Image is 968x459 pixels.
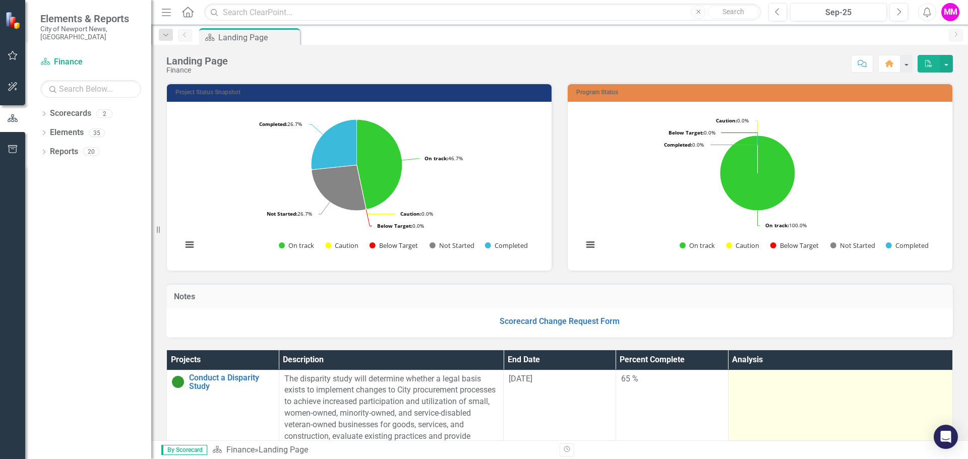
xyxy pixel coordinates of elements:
[400,210,433,217] text: 0.0%
[425,155,463,162] text: 46.7%
[941,3,959,21] button: MM
[312,165,366,211] path: Not Started, 4.
[621,373,723,385] div: 65 %
[830,241,875,250] button: Show Not Started
[183,238,197,252] button: View chart menu, Chart
[83,148,99,156] div: 20
[259,445,308,454] div: Landing Page
[259,120,302,127] text: 26.7%
[40,80,141,98] input: Search Below...
[377,222,412,229] tspan: Below Target:
[267,210,297,217] tspan: Not Started:
[934,425,958,449] div: Open Intercom Messenger
[765,222,789,229] tspan: On track:
[664,141,692,148] tspan: Completed:
[578,109,942,260] div: Chart. Highcharts interactive chart.
[226,445,255,454] a: Finance
[583,238,597,252] button: View chart menu, Chart
[40,25,141,41] small: City of Newport News, [GEOGRAPHIC_DATA]
[279,241,314,250] button: Show On track
[267,210,312,217] text: 26.7%
[212,444,552,456] div: »
[357,165,367,210] path: Below Target, 0.
[716,117,749,124] text: 0.0%
[794,7,883,19] div: Sep-25
[425,155,448,162] tspan: On track:
[50,127,84,139] a: Elements
[840,241,875,250] text: Not Started
[370,241,418,250] button: Show Below Target
[500,316,620,326] a: Scorecard Change Request Form
[509,374,532,383] span: [DATE]
[177,109,541,260] div: Chart. Highcharts interactive chart.
[166,67,228,74] div: Finance
[716,117,737,124] tspan: Caution:
[770,241,819,250] button: Show Below Target
[218,31,297,44] div: Landing Page
[311,119,357,170] path: Completed, 4.
[664,141,704,148] text: 0.0%
[439,241,474,250] text: Not Started
[485,241,528,250] button: Show Completed
[377,222,424,229] text: 0.0%
[50,146,78,158] a: Reports
[174,292,945,301] h3: Notes
[5,12,23,29] img: ClearPoint Strategy
[720,136,795,211] path: On track, 3.
[680,241,715,250] button: Show On track
[886,241,929,250] button: Show Completed
[96,109,112,118] div: 2
[204,4,761,21] input: Search ClearPoint...
[89,128,105,137] div: 35
[175,89,547,96] h3: Project Status Snapshot
[726,241,759,250] button: Show Caution
[325,241,358,250] button: Show Caution
[284,373,498,454] p: The disparity study will determine whether a legal basis exists to implement changes to City proc...
[576,89,947,96] h3: Program Status
[172,376,184,388] img: On Target
[40,56,141,68] a: Finance
[177,109,536,260] svg: Interactive chart
[722,8,744,16] span: Search
[167,370,279,457] td: Double-Click to Edit Right Click for Context Menu
[669,129,715,136] text: 0.0%
[728,370,952,457] td: Double-Click to Edit
[40,13,141,25] span: Elements & Reports
[708,5,758,19] button: Search
[765,222,807,229] text: 100.0%
[669,129,704,136] tspan: Below Target:
[578,109,937,260] svg: Interactive chart
[259,120,287,127] tspan: Completed:
[166,55,228,67] div: Landing Page
[430,241,474,250] button: Show Not Started
[400,210,421,217] tspan: Caution:
[356,119,402,209] path: On track, 7.
[50,108,91,119] a: Scorecards
[790,3,887,21] button: Sep-25
[616,370,728,457] td: Double-Click to Edit
[161,445,207,455] span: By Scorecard
[189,373,274,391] a: Conduct a Disparity Study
